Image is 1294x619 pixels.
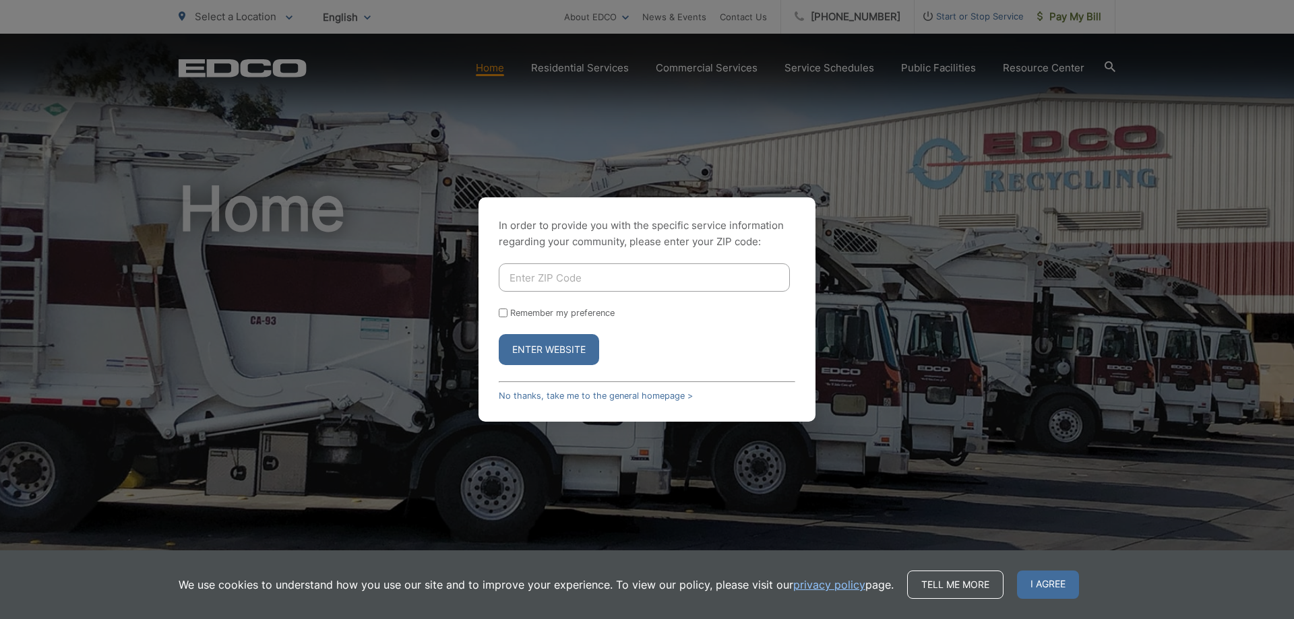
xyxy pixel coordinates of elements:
[499,263,790,292] input: Enter ZIP Code
[499,334,599,365] button: Enter Website
[510,308,615,318] label: Remember my preference
[1017,571,1079,599] span: I agree
[793,577,865,593] a: privacy policy
[499,218,795,250] p: In order to provide you with the specific service information regarding your community, please en...
[179,577,894,593] p: We use cookies to understand how you use our site and to improve your experience. To view our pol...
[907,571,1004,599] a: Tell me more
[499,391,693,401] a: No thanks, take me to the general homepage >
